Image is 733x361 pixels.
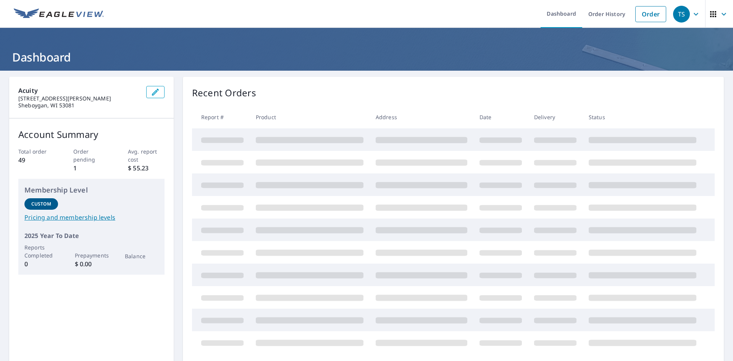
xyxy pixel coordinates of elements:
th: Product [250,106,370,128]
p: 49 [18,155,55,165]
a: Order [635,6,666,22]
div: TS [673,6,690,23]
th: Address [370,106,473,128]
a: Pricing and membership levels [24,213,158,222]
p: Avg. report cost [128,147,165,164]
p: Acuity [18,86,140,95]
p: [STREET_ADDRESS][PERSON_NAME] [18,95,140,102]
p: Custom [31,201,51,207]
p: Order pending [73,147,110,164]
p: Recent Orders [192,86,256,100]
p: $ 0.00 [75,259,108,269]
p: 1 [73,164,110,173]
th: Date [473,106,528,128]
img: EV Logo [14,8,104,20]
th: Delivery [528,106,583,128]
p: 2025 Year To Date [24,231,158,240]
th: Report # [192,106,250,128]
p: Total order [18,147,55,155]
p: $ 55.23 [128,164,165,173]
p: Balance [125,252,158,260]
p: Account Summary [18,128,165,141]
p: Membership Level [24,185,158,195]
p: Prepayments [75,251,108,259]
h1: Dashboard [9,49,724,65]
p: Sheboygan, WI 53081 [18,102,140,109]
th: Status [583,106,702,128]
p: 0 [24,259,58,269]
p: Reports Completed [24,243,58,259]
